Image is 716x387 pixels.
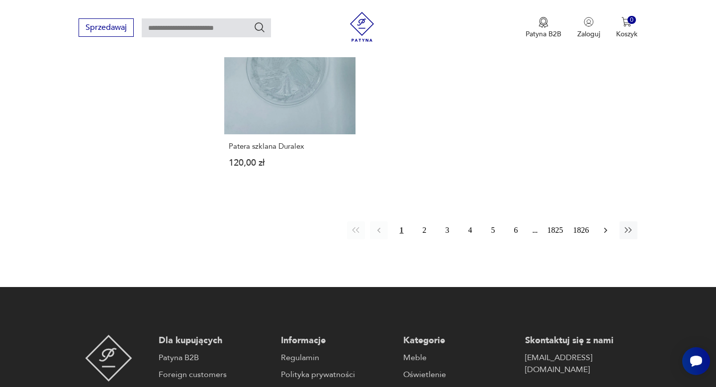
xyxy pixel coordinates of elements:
[616,29,637,39] p: Koszyk
[584,17,594,27] img: Ikonka użytkownika
[254,21,266,33] button: Szukaj
[526,29,561,39] p: Patyna B2B
[461,221,479,239] button: 4
[79,18,134,37] button: Sprzedawaj
[682,347,710,375] iframe: Smartsupp widget button
[526,17,561,39] button: Patyna B2B
[616,17,637,39] button: 0Koszyk
[545,221,566,239] button: 1825
[281,352,393,364] a: Regulamin
[281,369,393,381] a: Polityka prywatności
[439,221,456,239] button: 3
[577,17,600,39] button: Zaloguj
[622,17,631,27] img: Ikona koszyka
[507,221,525,239] button: 6
[403,352,516,364] a: Meble
[229,159,351,167] p: 120,00 zł
[79,25,134,32] a: Sprzedawaj
[577,29,600,39] p: Zaloguj
[85,335,132,382] img: Patyna - sklep z meblami i dekoracjami vintage
[484,221,502,239] button: 5
[538,17,548,28] img: Ikona medalu
[159,352,271,364] a: Patyna B2B
[159,335,271,347] p: Dla kupujących
[416,221,434,239] button: 2
[627,16,636,24] div: 0
[525,352,637,376] a: [EMAIL_ADDRESS][DOMAIN_NAME]
[525,335,637,347] p: Skontaktuj się z nami
[347,12,377,42] img: Patyna - sklep z meblami i dekoracjami vintage
[159,369,271,381] a: Foreign customers
[224,3,355,187] a: Patera szklana DuralexPatera szklana Duralex120,00 zł
[403,369,516,381] a: Oświetlenie
[403,335,516,347] p: Kategorie
[526,17,561,39] a: Ikona medaluPatyna B2B
[281,335,393,347] p: Informacje
[229,142,351,151] h3: Patera szklana Duralex
[393,221,411,239] button: 1
[571,221,592,239] button: 1826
